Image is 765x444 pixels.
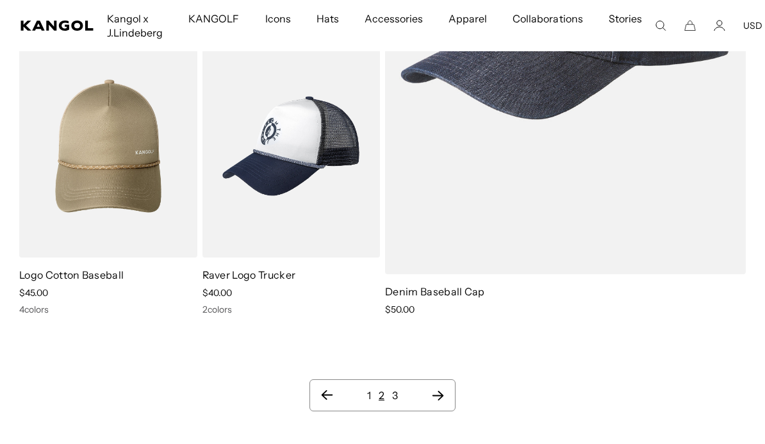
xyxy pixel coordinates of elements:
[655,20,666,31] summary: Search here
[385,304,415,315] span: $50.00
[21,21,94,31] a: Kangol
[367,389,371,402] a: 1 page
[202,304,381,315] div: 2 colors
[392,389,398,402] a: 3 page
[202,287,232,299] span: $40.00
[19,304,197,315] div: 4 colors
[19,268,124,281] a: Logo Cotton Baseball
[202,35,381,258] img: Raver Logo Trucker
[320,389,334,402] a: Previous page
[714,20,725,31] a: Account
[19,287,48,299] span: $45.00
[743,20,762,31] button: USD
[19,35,197,258] img: Logo Cotton Baseball
[684,20,696,31] button: Cart
[202,268,296,281] a: Raver Logo Trucker
[385,285,485,298] a: Denim Baseball Cap
[309,379,456,411] nav: Pagination
[431,389,445,402] a: Next page
[379,389,384,402] a: 2 page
